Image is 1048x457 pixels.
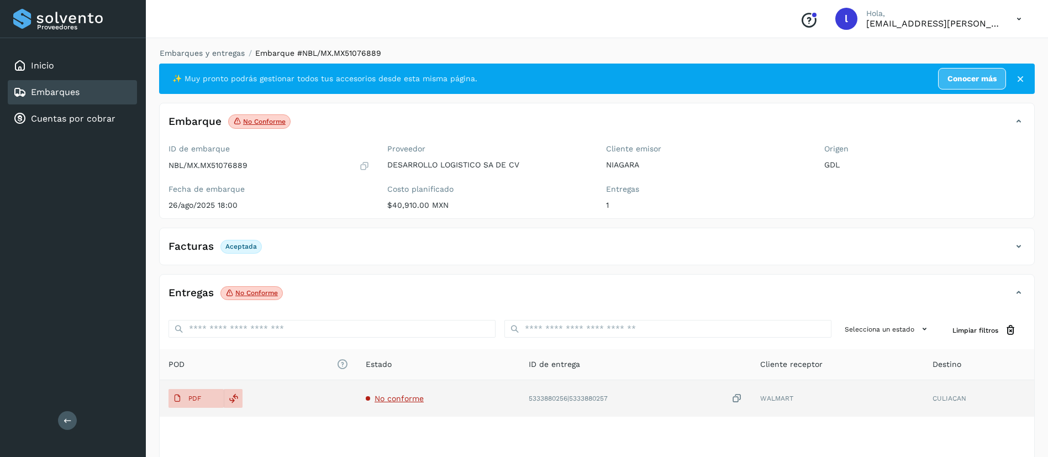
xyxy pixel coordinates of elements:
[168,240,214,253] h4: Facturas
[160,112,1034,140] div: EmbarqueNo conforme
[8,107,137,131] div: Cuentas por cobrar
[387,144,588,154] label: Proveedor
[824,160,1025,170] p: GDL
[606,144,807,154] label: Cliente emisor
[824,144,1025,154] label: Origen
[751,380,924,417] td: WALMART
[8,80,137,104] div: Embarques
[366,359,392,370] span: Estado
[387,160,588,170] p: DESARROLLO LOGISTICO SA DE CV
[387,201,588,210] p: $40,910.00 MXN
[952,325,998,335] span: Limpiar filtros
[160,283,1034,311] div: EntregasNo conforme
[188,395,201,402] p: PDF
[37,23,133,31] p: Proveedores
[160,49,245,57] a: Embarques y entregas
[224,389,243,408] div: Reemplazar POD
[160,237,1034,265] div: FacturasAceptada
[235,289,278,297] p: No conforme
[168,287,214,300] h4: Entregas
[760,359,823,370] span: Cliente receptor
[8,54,137,78] div: Inicio
[31,60,54,71] a: Inicio
[168,359,348,370] span: POD
[168,115,222,128] h4: Embarque
[933,359,961,370] span: Destino
[938,68,1006,90] a: Conocer más
[606,185,807,194] label: Entregas
[159,48,1035,59] nav: breadcrumb
[924,380,1034,417] td: CULIACAN
[168,185,370,194] label: Fecha de embarque
[168,389,224,408] button: PDF
[243,118,286,125] p: No conforme
[866,18,999,29] p: lauraamalia.castillo@xpertal.com
[31,87,80,97] a: Embarques
[866,9,999,18] p: Hola,
[375,394,424,403] span: No conforme
[168,161,247,170] p: NBL/MX.MX51076889
[387,185,588,194] label: Costo planificado
[840,320,935,338] button: Selecciona un estado
[225,243,257,250] p: Aceptada
[944,320,1025,340] button: Limpiar filtros
[31,113,115,124] a: Cuentas por cobrar
[529,393,742,405] div: 5333880256|5333880257
[606,160,807,170] p: NIAGARA
[168,201,370,210] p: 26/ago/2025 18:00
[172,73,477,85] span: ✨ Muy pronto podrás gestionar todos tus accesorios desde esta misma página.
[529,359,580,370] span: ID de entrega
[168,144,370,154] label: ID de embarque
[606,201,807,210] p: 1
[255,49,381,57] span: Embarque #NBL/MX.MX51076889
